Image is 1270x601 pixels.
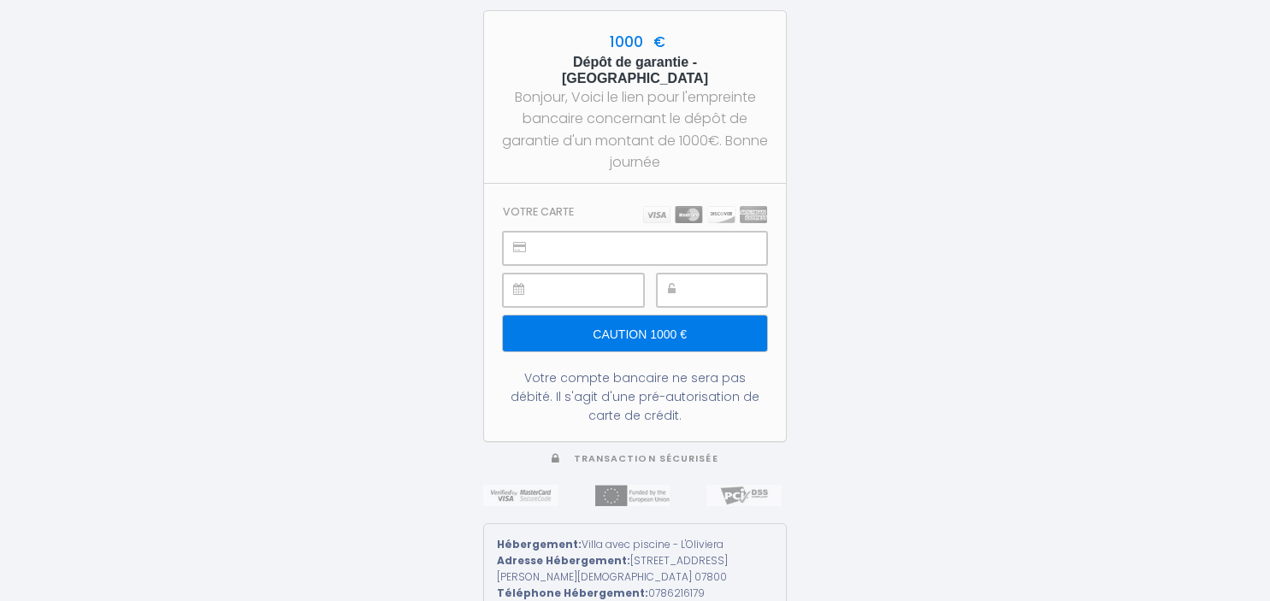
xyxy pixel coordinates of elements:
div: Bonjour, Voici le lien pour l'empreinte bancaire concernant le dépôt de garantie d'un montant de ... [499,86,771,173]
input: Caution 1000 € [503,315,767,351]
strong: Adresse Hébergement: [497,553,630,568]
div: [STREET_ADDRESS][PERSON_NAME][DEMOGRAPHIC_DATA] 07800 [497,553,773,586]
strong: Hébergement: [497,537,582,551]
span: 1000 € [605,32,665,52]
span: Transaction sécurisée [574,452,718,465]
strong: Téléphone Hébergement: [497,586,648,600]
h3: Votre carte [503,205,574,218]
h5: Dépôt de garantie - [GEOGRAPHIC_DATA] [499,54,771,86]
iframe: Cadre sécurisé pour la saisie de la date d'expiration [541,274,643,306]
iframe: Cadre sécurisé pour la saisie du numéro de carte [541,233,766,264]
img: carts.png [643,206,767,223]
div: Votre compte bancaire ne sera pas débité. Il s'agit d'une pré-autorisation de carte de crédit. [503,368,767,425]
div: Villa avec piscine - L'Oliviera [497,537,773,553]
iframe: Cadre sécurisé pour la saisie du code de sécurité CVC [695,274,766,306]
